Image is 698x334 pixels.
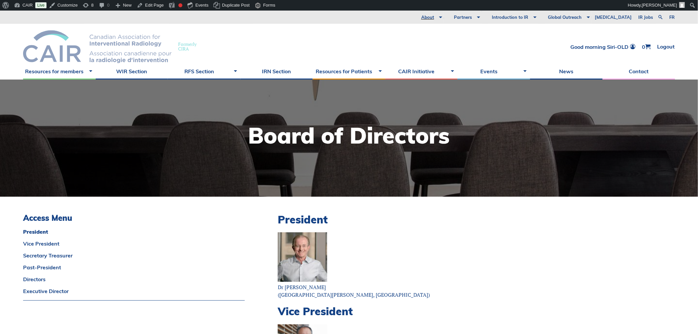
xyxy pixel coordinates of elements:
[178,3,182,7] div: Focus keyphrase not set
[571,44,636,50] a: Good morning Siri-OLD
[458,63,530,80] a: Events
[530,63,603,80] a: News
[23,253,245,258] a: Secretary Treasurer
[278,232,625,298] p: Dr [PERSON_NAME] ([GEOGRAPHIC_DATA][PERSON_NAME], [GEOGRAPHIC_DATA])
[240,63,313,80] a: IRN Section
[411,11,444,24] a: About
[642,44,651,50] a: 0
[313,63,385,80] a: Resources for Patients
[23,30,203,63] a: FormerlyCIRA
[592,11,635,24] a: [MEDICAL_DATA]
[23,288,245,294] a: Executive Director
[23,265,245,270] a: Past-President
[635,11,657,24] a: IR Jobs
[23,63,96,80] a: Resources for members
[538,11,592,24] a: Global Outreach
[278,213,625,226] h2: President
[278,305,625,317] h2: Vice President
[96,63,168,80] a: WIR Section
[657,44,675,50] a: Logout
[23,229,245,234] a: President
[23,213,245,223] h3: Access Menu
[444,11,482,24] a: Partners
[603,63,675,80] a: Contact
[248,124,450,147] h1: Board of Directors
[35,2,47,8] a: Live
[385,63,458,80] a: CAIR Initiative
[482,11,538,24] a: Introduction to IR
[178,42,197,51] span: Formerly CIRA
[23,241,245,246] a: Vice President
[642,3,677,8] span: [PERSON_NAME]
[23,30,172,63] img: CIRA
[168,63,240,80] a: RFS Section
[23,277,245,282] a: Directors
[670,15,675,19] a: fr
